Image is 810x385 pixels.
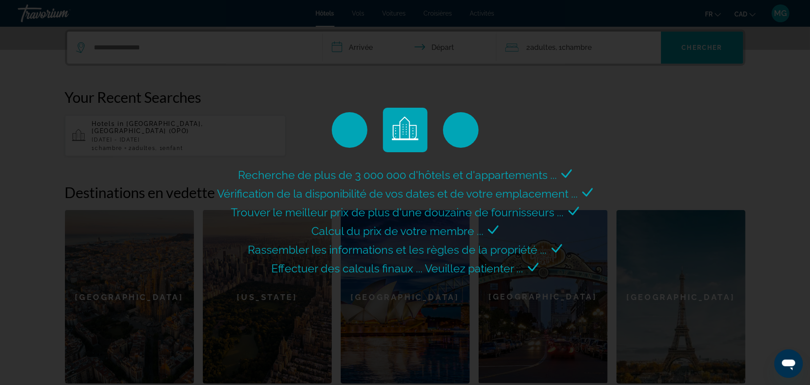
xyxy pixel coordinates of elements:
span: Calcul du prix de votre membre ... [311,224,484,238]
iframe: Bouton de lancement de la fenêtre de messagerie [774,349,803,378]
span: Vérification de la disponibilité de vos dates et de votre emplacement ... [217,187,578,200]
span: Trouver le meilleur prix de plus d'une douzaine de fournisseurs ... [231,206,564,219]
span: Rassembler les informations et les règles de la propriété ... [248,243,547,256]
span: Effectuer des calculs finaux ... Veuillez patienter ... [272,262,524,275]
span: Recherche de plus de 3 000 000 d'hôtels et d'appartements ... [238,168,557,182]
